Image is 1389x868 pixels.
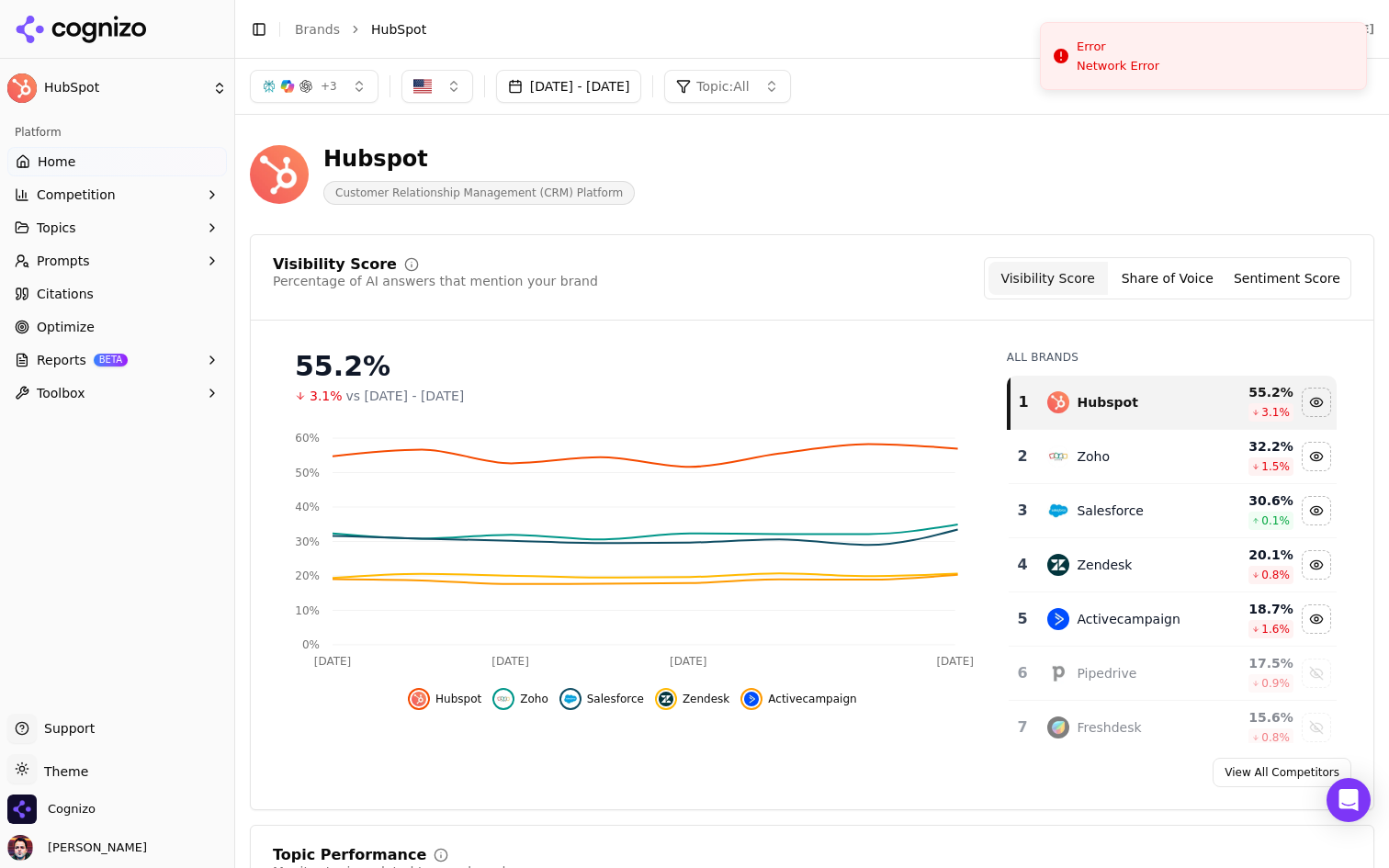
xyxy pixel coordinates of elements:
[7,835,147,861] button: Open user button
[696,77,749,96] span: Topic: All
[768,692,856,706] span: Activecampaign
[37,719,95,738] span: Support
[7,795,96,824] button: Open organization switcher
[38,152,75,171] span: Home
[1327,778,1371,822] div: Open Intercom Messenger
[1009,647,1337,701] tr: 6pipedrivePipedrive17.5%0.9%Show pipedrive data
[44,80,205,96] span: HubSpot
[323,144,635,174] div: Hubspot
[295,467,320,479] tspan: 50%
[491,655,529,668] tspan: [DATE]
[1302,713,1331,742] button: Show freshdesk data
[94,354,128,366] span: BETA
[37,285,94,303] span: Citations
[1016,662,1030,684] div: 6
[1210,491,1293,510] div: 30.6 %
[1213,758,1351,787] a: View All Competitors
[655,688,729,710] button: Hide zendesk data
[1047,391,1069,413] img: hubspot
[40,840,147,856] span: [PERSON_NAME]
[1009,430,1337,484] tr: 2zohoZoho32.2%1.5%Hide zoho data
[1047,716,1069,738] img: freshdesk
[371,20,426,39] span: HubSpot
[295,604,320,617] tspan: 10%
[1261,405,1290,420] span: 3.1 %
[740,688,856,710] button: Hide activecampaign data
[1009,484,1337,538] tr: 3salesforceSalesforce30.6%0.1%Hide salesforce data
[37,252,90,270] span: Prompts
[7,279,227,309] a: Citations
[412,692,426,706] img: hubspot
[346,387,465,405] span: vs [DATE] - [DATE]
[295,350,970,383] div: 55.2%
[302,638,320,651] tspan: 0%
[1047,662,1069,684] img: pipedrive
[48,801,96,817] span: Cognizo
[7,213,227,242] button: Topics
[7,147,227,176] a: Home
[321,79,337,94] span: + 3
[1227,262,1347,295] button: Sentiment Score
[408,688,481,710] button: Hide hubspot data
[1047,445,1069,468] img: zoho
[659,692,673,706] img: zendesk
[1210,600,1293,618] div: 18.7 %
[1009,701,1337,755] tr: 7freshdeskFreshdesk15.6%0.8%Show freshdesk data
[273,848,426,862] div: Topic Performance
[1077,502,1144,520] div: Salesforce
[1210,437,1293,456] div: 32.2 %
[1077,58,1159,74] div: Network Error
[1077,38,1159,56] div: Error
[295,432,320,445] tspan: 60%
[314,655,352,668] tspan: [DATE]
[1261,513,1290,528] span: 0.1 %
[1016,716,1030,738] div: 7
[1210,383,1293,401] div: 55.2 %
[1302,496,1331,525] button: Hide salesforce data
[37,384,85,402] span: Toolbox
[1077,447,1110,466] div: Zoho
[1007,350,1337,365] div: All Brands
[1018,391,1030,413] div: 1
[1077,610,1180,628] div: Activecampaign
[7,345,227,375] button: ReportsBETA
[37,318,95,336] span: Optimize
[310,387,343,405] span: 3.1%
[1016,608,1030,630] div: 5
[1047,554,1069,576] img: zendesk
[670,655,707,668] tspan: [DATE]
[323,181,635,205] span: Customer Relationship Management (CRM) Platform
[1261,622,1290,637] span: 1.6 %
[1009,592,1337,647] tr: 5activecampaignActivecampaign18.7%1.6%Hide activecampaign data
[988,262,1108,295] button: Visibility Score
[273,257,397,272] div: Visibility Score
[295,535,320,548] tspan: 30%
[37,351,86,369] span: Reports
[7,73,37,103] img: HubSpot
[250,145,309,204] img: HubSpot
[1210,546,1293,564] div: 20.1 %
[1261,568,1290,582] span: 0.8 %
[37,186,116,204] span: Competition
[7,180,227,209] button: Competition
[744,692,759,706] img: activecampaign
[1261,730,1290,745] span: 0.8 %
[295,22,340,37] a: Brands
[496,692,511,706] img: zoho
[7,795,37,824] img: Cognizo
[1261,459,1290,474] span: 1.5 %
[413,77,432,96] img: United States
[1016,445,1030,468] div: 2
[587,692,644,706] span: Salesforce
[1009,538,1337,592] tr: 4zendeskZendesk20.1%0.8%Hide zendesk data
[1302,550,1331,580] button: Hide zendesk data
[1077,393,1137,411] div: Hubspot
[37,764,88,779] span: Theme
[936,655,974,668] tspan: [DATE]
[295,569,320,582] tspan: 20%
[1016,500,1030,522] div: 3
[1210,708,1293,727] div: 15.6 %
[1047,500,1069,522] img: salesforce
[7,312,227,342] a: Optimize
[295,20,1205,39] nav: breadcrumb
